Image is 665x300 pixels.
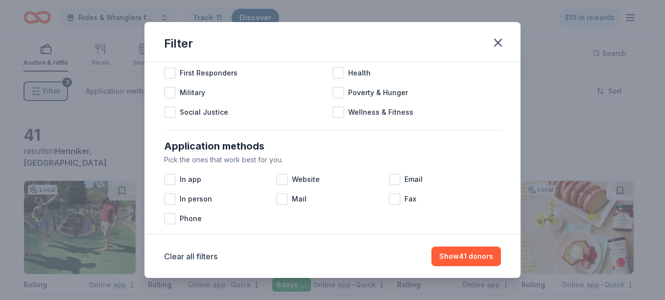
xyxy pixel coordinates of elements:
[292,193,307,205] span: Mail
[180,174,201,185] span: In app
[180,193,212,205] span: In person
[292,174,320,185] span: Website
[404,193,416,205] span: Fax
[431,247,501,266] button: Show41 donors
[164,138,501,154] div: Application methods
[164,154,501,166] div: Pick the ones that work best for you.
[404,174,423,185] span: Email
[180,67,237,79] span: First Responders
[180,87,205,99] span: Military
[348,87,408,99] span: Poverty & Hunger
[180,106,228,118] span: Social Justice
[348,67,371,79] span: Health
[348,106,413,118] span: Wellness & Fitness
[164,250,217,262] button: Clear all filters
[180,213,202,225] span: Phone
[164,36,193,51] div: Filter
